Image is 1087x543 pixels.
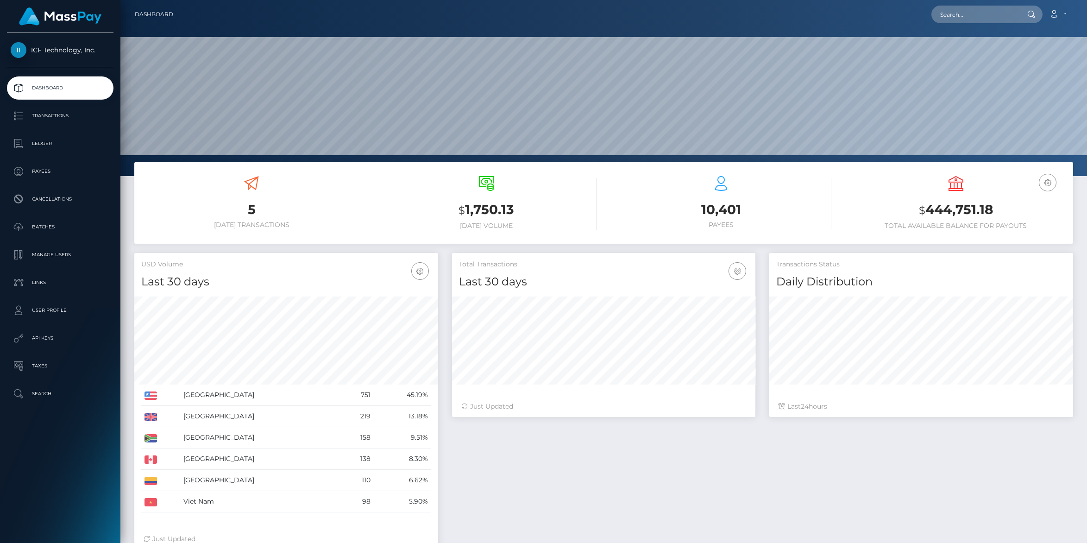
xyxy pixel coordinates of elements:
[180,385,339,406] td: [GEOGRAPHIC_DATA]
[339,406,374,427] td: 219
[611,201,832,219] h3: 10,401
[145,434,157,442] img: ZA.png
[7,243,113,266] a: Manage Users
[7,271,113,294] a: Links
[180,427,339,448] td: [GEOGRAPHIC_DATA]
[145,498,157,506] img: VN.png
[141,274,431,290] h4: Last 30 days
[374,406,431,427] td: 13.18%
[141,260,431,269] h5: USD Volume
[11,303,110,317] p: User Profile
[845,222,1066,230] h6: Total Available Balance for Payouts
[145,455,157,464] img: CA.png
[374,491,431,512] td: 5.90%
[339,470,374,491] td: 110
[11,164,110,178] p: Payees
[7,215,113,239] a: Batches
[145,477,157,485] img: CO.png
[145,413,157,421] img: GB.png
[11,192,110,206] p: Cancellations
[776,274,1066,290] h4: Daily Distribution
[7,382,113,405] a: Search
[339,385,374,406] td: 751
[141,221,362,229] h6: [DATE] Transactions
[7,76,113,100] a: Dashboard
[11,331,110,345] p: API Keys
[7,46,113,54] span: ICF Technology, Inc.
[7,104,113,127] a: Transactions
[7,132,113,155] a: Ledger
[461,402,747,411] div: Just Updated
[11,81,110,95] p: Dashboard
[931,6,1018,23] input: Search...
[376,222,597,230] h6: [DATE] Volume
[374,470,431,491] td: 6.62%
[374,448,431,470] td: 8.30%
[459,260,749,269] h5: Total Transactions
[611,221,832,229] h6: Payees
[845,201,1066,220] h3: 444,751.18
[11,248,110,262] p: Manage Users
[339,491,374,512] td: 98
[11,137,110,151] p: Ledger
[135,5,173,24] a: Dashboard
[11,387,110,401] p: Search
[7,299,113,322] a: User Profile
[180,448,339,470] td: [GEOGRAPHIC_DATA]
[459,274,749,290] h4: Last 30 days
[7,188,113,211] a: Cancellations
[19,7,101,25] img: MassPay Logo
[7,160,113,183] a: Payees
[11,109,110,123] p: Transactions
[779,402,1064,411] div: Last hours
[180,491,339,512] td: Viet Nam
[776,260,1066,269] h5: Transactions Status
[7,354,113,378] a: Taxes
[919,204,925,217] small: $
[339,427,374,448] td: 158
[145,391,157,400] img: US.png
[180,406,339,427] td: [GEOGRAPHIC_DATA]
[374,427,431,448] td: 9.51%
[11,42,26,58] img: ICF Technology, Inc.
[180,470,339,491] td: [GEOGRAPHIC_DATA]
[339,448,374,470] td: 138
[141,201,362,219] h3: 5
[459,204,465,217] small: $
[374,385,431,406] td: 45.19%
[11,359,110,373] p: Taxes
[376,201,597,220] h3: 1,750.13
[11,276,110,290] p: Links
[11,220,110,234] p: Batches
[7,327,113,350] a: API Keys
[801,402,809,410] span: 24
